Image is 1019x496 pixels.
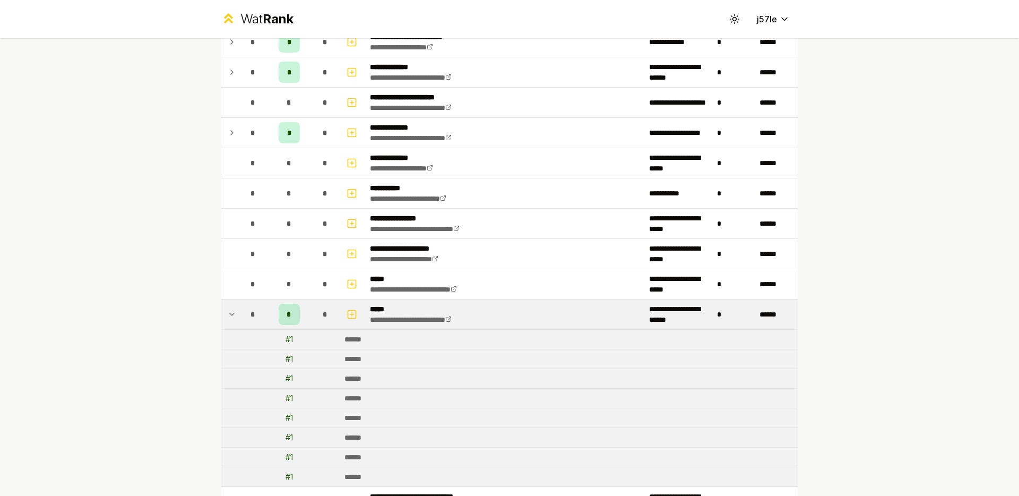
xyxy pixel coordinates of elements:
[286,413,293,423] div: # 1
[286,354,293,364] div: # 1
[263,11,293,27] span: Rank
[286,472,293,482] div: # 1
[286,373,293,384] div: # 1
[286,393,293,404] div: # 1
[286,432,293,443] div: # 1
[221,11,293,28] a: WatRank
[757,13,777,25] span: j57le
[286,334,293,345] div: # 1
[286,452,293,463] div: # 1
[748,10,798,29] button: j57le
[240,11,293,28] div: Wat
